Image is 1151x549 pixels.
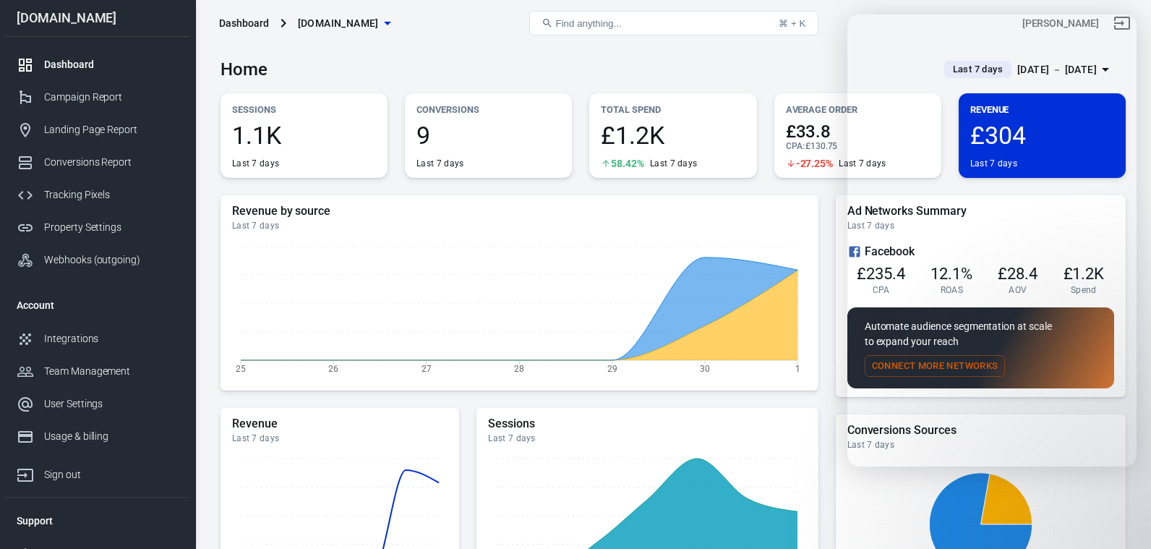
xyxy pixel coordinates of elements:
a: Tracking Pixels [5,179,190,211]
a: Landing Page Report [5,114,190,146]
p: Total Spend [601,102,745,117]
div: ⌘ + K [779,18,805,29]
a: Integrations [5,323,190,355]
a: Webhooks (outgoing) [5,244,190,276]
tspan: 30 [700,364,710,374]
tspan: 25 [236,364,246,374]
div: [DOMAIN_NAME] [5,12,190,25]
div: Campaign Report [44,90,179,105]
a: Property Settings [5,211,190,244]
a: Usage & billing [5,420,190,453]
span: -27.25% [796,158,834,169]
div: Conversions Report [44,155,179,170]
span: CPA : [786,141,805,151]
tspan: 26 [328,364,338,374]
h5: Revenue [232,417,448,431]
div: Last 7 days [232,220,807,231]
h5: Revenue by source [232,204,807,218]
a: Team Management [5,355,190,388]
span: £33.8 [786,123,930,140]
div: Sign out [44,467,179,482]
a: Campaign Report [5,81,190,114]
a: Dashboard [5,48,190,81]
button: [DOMAIN_NAME] [292,10,396,37]
span: 9 [416,123,560,148]
div: User Settings [44,396,179,412]
div: Usage & billing [44,429,179,444]
span: £1.2K [601,123,745,148]
tspan: 27 [422,364,432,374]
p: Conversions [416,102,560,117]
p: Sessions [232,102,376,117]
button: Find anything...⌘ + K [529,11,818,35]
div: Dashboard [44,57,179,72]
a: Sign out [5,453,190,491]
span: samcart.com [298,14,379,33]
p: Average Order [786,102,930,117]
div: Last 7 days [416,158,463,169]
div: Last 7 days [488,433,806,444]
li: Account [5,288,190,323]
div: Integrations [44,331,179,346]
h5: Sessions [488,417,806,431]
div: Dashboard [219,16,269,30]
span: Find anything... [556,18,622,29]
span: 1.1K [232,123,376,148]
div: Last 7 days [839,158,886,169]
div: Team Management [44,364,179,379]
span: £130.75 [805,141,838,151]
tspan: 29 [607,364,617,374]
a: User Settings [5,388,190,420]
li: Support [5,503,190,538]
span: 58.42% [611,158,644,169]
a: Sign out [1105,6,1139,41]
tspan: 1 [795,364,800,374]
h3: Home [221,59,268,80]
div: Property Settings [44,220,179,235]
div: Tracking Pixels [44,187,179,203]
tspan: 28 [514,364,524,374]
div: Last 7 days [232,158,279,169]
div: Last 7 days [232,433,448,444]
a: Conversions Report [5,146,190,179]
div: Webhooks (outgoing) [44,252,179,268]
iframe: Intercom live chat [847,14,1137,467]
iframe: Intercom live chat [1102,478,1137,513]
div: Landing Page Report [44,122,179,137]
div: Last 7 days [650,158,697,169]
